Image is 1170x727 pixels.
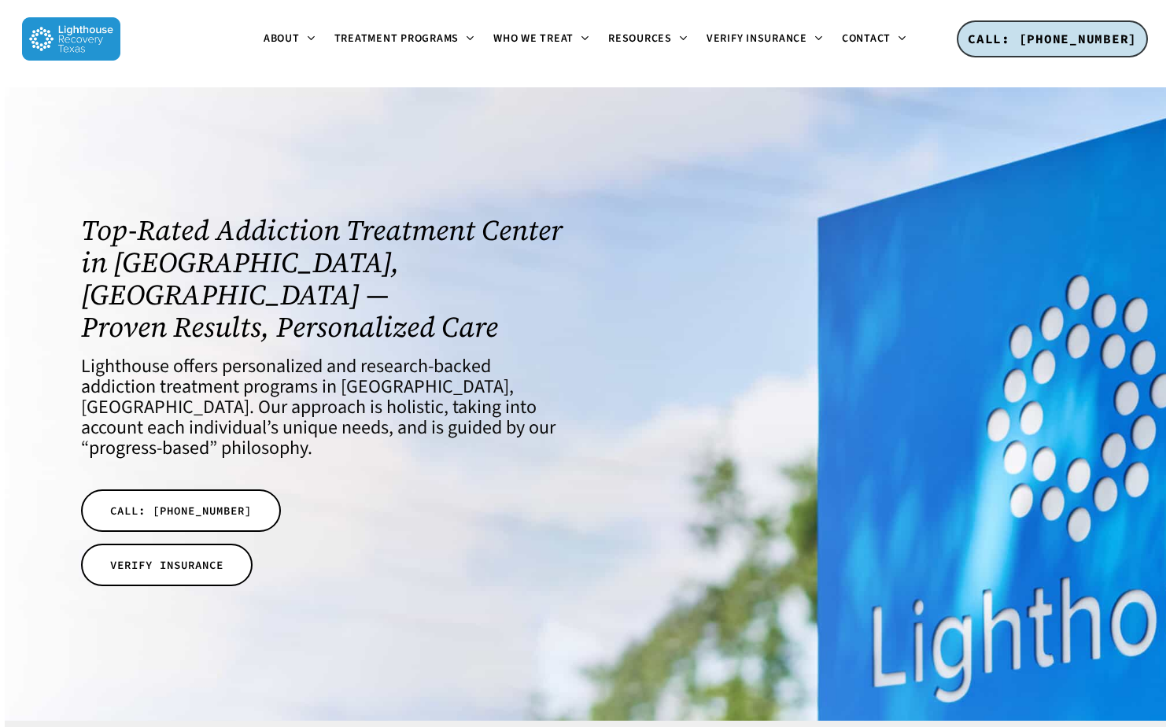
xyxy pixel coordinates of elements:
[81,489,281,532] a: CALL: [PHONE_NUMBER]
[707,31,807,46] span: Verify Insurance
[264,31,300,46] span: About
[484,33,599,46] a: Who We Treat
[89,434,209,462] a: progress-based
[110,557,223,573] span: VERIFY INSURANCE
[608,31,672,46] span: Resources
[81,544,253,586] a: VERIFY INSURANCE
[254,33,325,46] a: About
[334,31,460,46] span: Treatment Programs
[832,33,916,46] a: Contact
[968,31,1137,46] span: CALL: [PHONE_NUMBER]
[599,33,697,46] a: Resources
[842,31,891,46] span: Contact
[22,17,120,61] img: Lighthouse Recovery Texas
[325,33,485,46] a: Treatment Programs
[81,214,565,343] h1: Top-Rated Addiction Treatment Center in [GEOGRAPHIC_DATA], [GEOGRAPHIC_DATA] — Proven Results, Pe...
[957,20,1148,58] a: CALL: [PHONE_NUMBER]
[493,31,574,46] span: Who We Treat
[697,33,832,46] a: Verify Insurance
[81,356,565,459] h4: Lighthouse offers personalized and research-backed addiction treatment programs in [GEOGRAPHIC_DA...
[110,503,252,518] span: CALL: [PHONE_NUMBER]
